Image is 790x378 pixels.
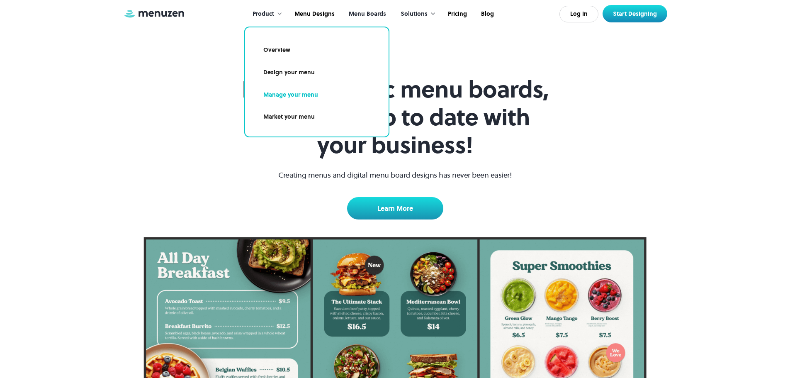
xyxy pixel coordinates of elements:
div: Product [253,10,274,19]
a: Menu Designs [287,1,341,27]
a: Pricing [440,1,473,27]
a: Market your menu [255,107,379,127]
a: Start Designing [603,5,667,22]
nav: Product [244,27,389,137]
div: Product [244,1,287,27]
a: Blog [473,1,500,27]
a: Menu Boards [341,1,392,27]
div: Solutions [401,10,428,19]
a: Manage your menu [255,85,379,105]
a: Learn More [347,197,443,219]
p: Creating menus and digital menu board designs has never been easier! [278,169,512,180]
h1: Build dynamic menu boards, that keep up to date with your business! [236,76,554,159]
a: Log In [559,6,598,22]
a: Overview [255,41,379,60]
div: Solutions [392,1,440,27]
a: Design your menu [255,63,379,82]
